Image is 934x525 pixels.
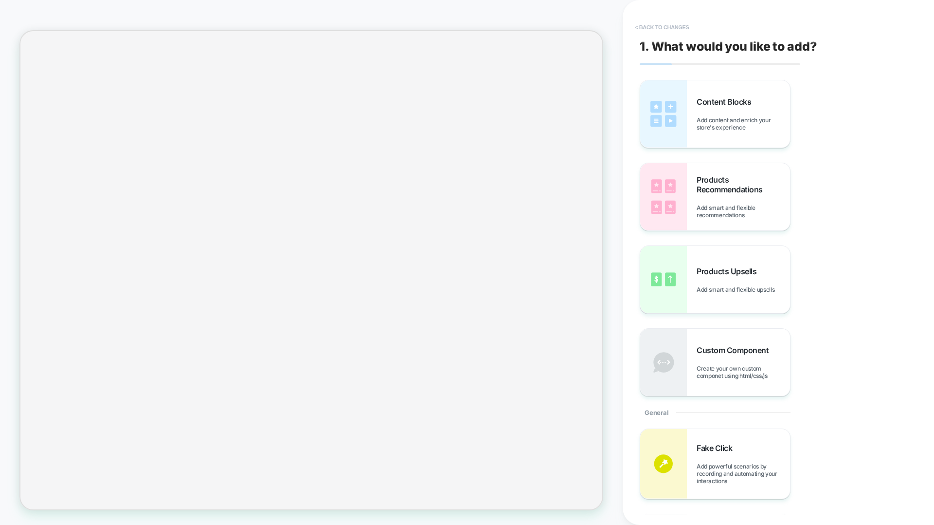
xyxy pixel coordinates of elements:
span: Add smart and flexible upsells [697,286,779,293]
span: Custom Component [697,345,773,355]
span: Fake Click [697,443,737,453]
span: Add content and enrich your store's experience [697,116,790,131]
span: 1. What would you like to add? [640,39,817,54]
span: Content Blocks [697,97,756,107]
span: Add powerful scenarios by recording and automating your interactions [697,463,790,485]
button: < Back to changes [630,19,694,35]
div: General [640,396,790,429]
span: Add smart and flexible recommendations [697,204,790,219]
span: Products Upsells [697,266,761,276]
span: Create your own custom componet using html/css/js [697,365,790,379]
span: Products Recommendations [697,175,790,194]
